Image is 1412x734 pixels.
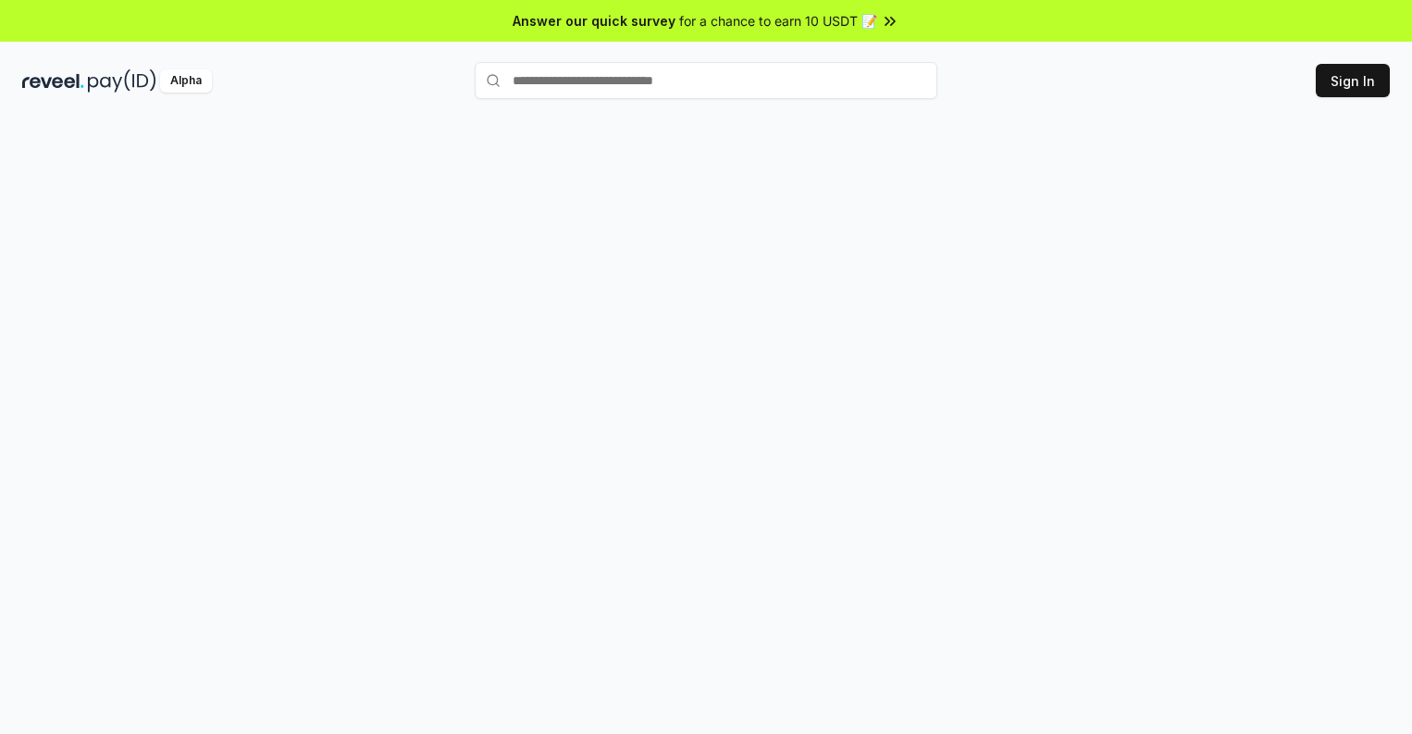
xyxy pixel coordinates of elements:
[1316,64,1390,97] button: Sign In
[88,69,156,93] img: pay_id
[513,11,675,31] span: Answer our quick survey
[679,11,877,31] span: for a chance to earn 10 USDT 📝
[160,69,212,93] div: Alpha
[22,69,84,93] img: reveel_dark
